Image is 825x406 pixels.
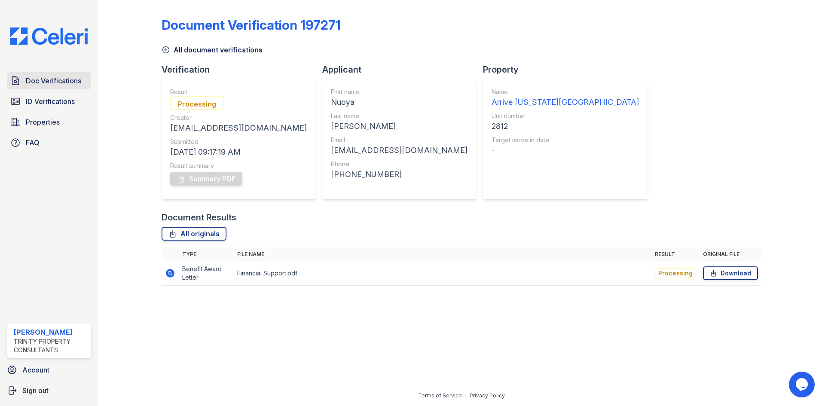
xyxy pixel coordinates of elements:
[26,96,75,107] span: ID Verifications
[3,382,95,399] a: Sign out
[331,136,467,144] div: Email
[234,247,651,261] th: File name
[26,117,60,127] span: Properties
[179,247,234,261] th: Type
[234,261,651,286] td: Financial Support.pdf
[700,247,761,261] th: Original file
[7,72,91,89] a: Doc Verifications
[162,227,226,241] a: All originals
[7,113,91,131] a: Properties
[170,122,307,134] div: [EMAIL_ADDRESS][DOMAIN_NAME]
[492,136,639,144] div: Target move in date
[789,372,816,397] iframe: chat widget
[162,211,236,223] div: Document Results
[22,385,49,396] span: Sign out
[162,64,322,76] div: Verification
[655,268,696,278] div: Processing
[162,17,341,33] div: Document Verification 197271
[492,88,639,96] div: Name
[331,88,467,96] div: First name
[170,88,307,96] div: Result
[14,327,88,337] div: [PERSON_NAME]
[331,112,467,120] div: Last name
[331,96,467,108] div: Nuoya
[331,120,467,132] div: [PERSON_NAME]
[492,96,639,108] div: Arrive [US_STATE][GEOGRAPHIC_DATA]
[179,261,234,286] td: Benefit Award Letter
[7,93,91,110] a: ID Verifications
[465,392,467,399] div: |
[470,392,505,399] a: Privacy Policy
[492,120,639,132] div: 2812
[492,88,639,108] a: Name Arrive [US_STATE][GEOGRAPHIC_DATA]
[703,266,758,280] a: Download
[3,27,95,45] img: CE_Logo_Blue-a8612792a0a2168367f1c8372b55b34899dd931a85d93a1a3d3e32e68fde9ad4.png
[14,337,88,354] div: Trinity Property Consultants
[418,392,462,399] a: Terms of Service
[162,45,263,55] a: All document verifications
[651,247,700,261] th: Result
[170,146,307,158] div: [DATE] 09:17:19 AM
[492,112,639,120] div: Unit number
[170,113,307,122] div: Creator
[483,64,654,76] div: Property
[331,168,467,180] div: [PHONE_NUMBER]
[331,144,467,156] div: [EMAIL_ADDRESS][DOMAIN_NAME]
[170,96,224,110] div: Processing
[3,361,95,379] a: Account
[22,365,49,375] span: Account
[26,76,81,86] span: Doc Verifications
[322,64,483,76] div: Applicant
[170,137,307,146] div: Submitted
[331,160,467,168] div: Phone
[7,134,91,151] a: FAQ
[26,137,40,148] span: FAQ
[492,144,639,156] div: -
[170,162,307,170] div: Result summary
